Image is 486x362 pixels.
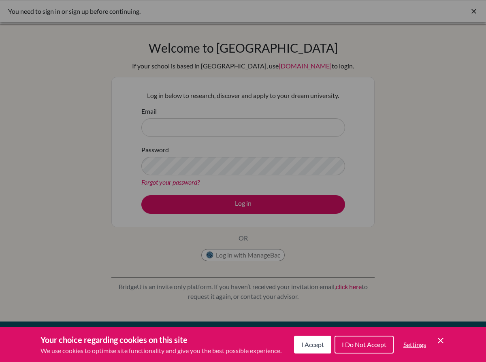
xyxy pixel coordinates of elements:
[397,336,433,353] button: Settings
[40,334,281,346] h3: Your choice regarding cookies on this site
[436,336,446,345] button: Save and close
[335,336,394,353] button: I Do Not Accept
[301,341,324,348] span: I Accept
[40,346,281,356] p: We use cookies to optimise site functionality and give you the best possible experience.
[294,336,331,353] button: I Accept
[342,341,386,348] span: I Do Not Accept
[403,341,426,348] span: Settings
